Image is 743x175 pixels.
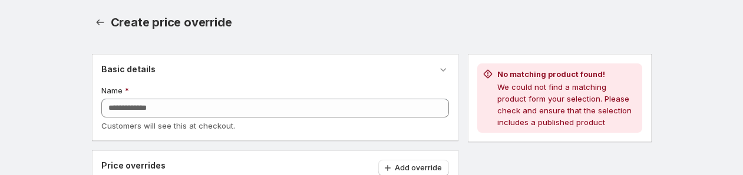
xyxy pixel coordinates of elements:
[101,63,156,75] h3: Basic details
[111,15,232,29] span: Create price override
[497,81,637,128] p: We could not find a matching product form your selection. Please check and ensure that the select...
[497,68,637,80] h2: No matching product found!
[101,121,235,130] span: Customers will see this at checkout.
[395,163,442,173] span: Add override
[101,86,123,95] span: Name
[101,160,166,171] h3: Price overrides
